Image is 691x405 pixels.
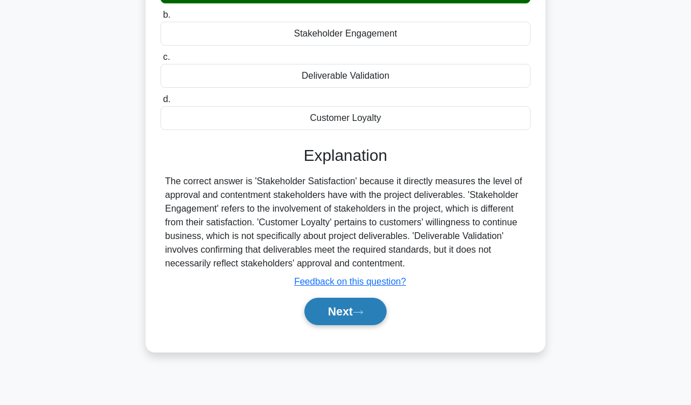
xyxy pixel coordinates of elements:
[163,94,170,104] span: d.
[165,175,526,270] div: The correct answer is 'Stakeholder Satisfaction' because it directly measures the level of approv...
[163,52,170,62] span: c.
[160,22,531,46] div: Stakeholder Engagement
[167,146,524,165] h3: Explanation
[160,106,531,130] div: Customer Loyalty
[304,298,386,325] button: Next
[160,64,531,88] div: Deliverable Validation
[163,10,170,19] span: b.
[294,277,406,286] a: Feedback on this question?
